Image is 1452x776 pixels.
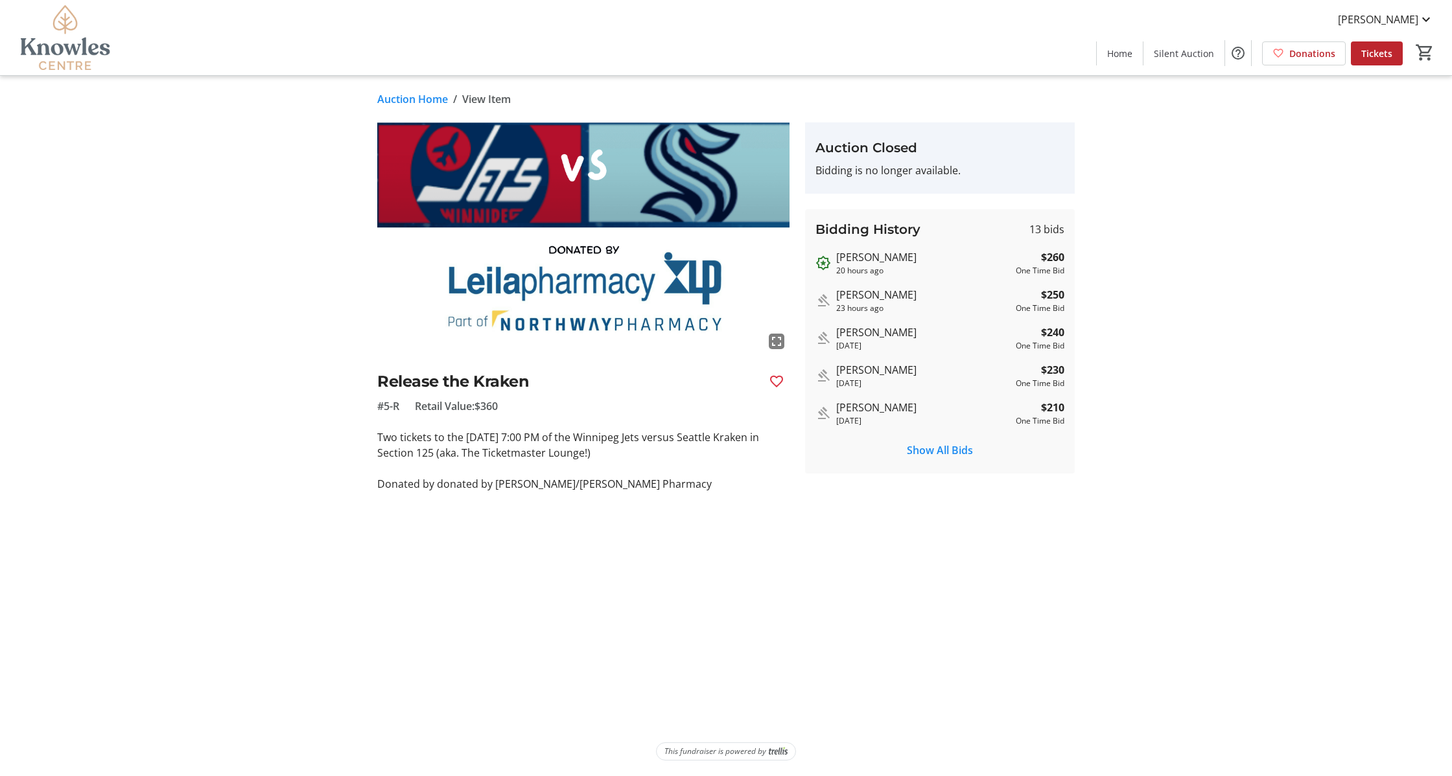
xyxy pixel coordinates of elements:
[836,400,1011,415] div: [PERSON_NAME]
[815,330,831,346] mat-icon: Outbid
[836,340,1011,352] div: [DATE]
[836,302,1011,314] div: 23 hours ago
[815,293,831,308] mat-icon: Outbid
[1097,41,1143,65] a: Home
[1041,287,1064,302] strong: $250
[1143,41,1224,65] a: Silent Auction
[815,220,920,239] h3: Bidding History
[1041,325,1064,340] strong: $240
[664,746,766,757] span: This fundraiser is powered by
[836,287,1011,302] div: [PERSON_NAME]
[1016,265,1064,277] div: One Time Bid
[1225,40,1251,66] button: Help
[836,265,1011,277] div: 20 hours ago
[1041,249,1064,265] strong: $260
[462,91,511,107] span: View Item
[815,405,831,421] mat-icon: Outbid
[815,437,1064,463] button: Show All Bids
[1016,302,1064,314] div: One Time Bid
[453,91,457,107] span: /
[1016,415,1064,427] div: One Time Bid
[377,370,758,393] h2: Release the Kraken
[1289,47,1335,60] span: Donations
[377,398,399,414] span: #5-R
[377,91,448,107] a: Auction Home
[815,368,831,383] mat-icon: Outbid
[1016,340,1064,352] div: One Time Bid
[1029,222,1064,237] span: 13 bids
[836,378,1011,389] div: [DATE]
[377,476,790,492] p: Donated by donated by [PERSON_NAME]/[PERSON_NAME] Pharmacy
[1154,47,1214,60] span: Silent Auction
[1107,47,1132,60] span: Home
[1328,9,1444,30] button: [PERSON_NAME]
[1338,12,1418,27] span: [PERSON_NAME]
[1041,362,1064,378] strong: $230
[836,249,1011,265] div: [PERSON_NAME]
[815,138,1064,157] h3: Auction Closed
[815,255,831,271] mat-icon: Outbid
[1361,47,1392,60] span: Tickets
[377,429,790,461] p: Two tickets to the [DATE] 7:00 PM of the Winnipeg Jets versus Seattle Kraken in Section 125 (aka....
[764,369,790,394] button: Favourite
[1041,400,1064,415] strong: $210
[769,747,788,756] img: Trellis Logo
[815,163,1064,178] p: Bidding is no longer available.
[836,362,1011,378] div: [PERSON_NAME]
[836,415,1011,427] div: [DATE]
[1351,41,1403,65] a: Tickets
[415,398,498,414] span: Retail Value: $360
[769,334,784,349] mat-icon: fullscreen
[836,325,1011,340] div: [PERSON_NAME]
[377,122,790,354] img: Image
[907,442,973,458] span: Show All Bids
[8,5,123,70] img: Knowles Centre's Logo
[1262,41,1346,65] a: Donations
[1413,41,1436,64] button: Cart
[1016,378,1064,389] div: One Time Bid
